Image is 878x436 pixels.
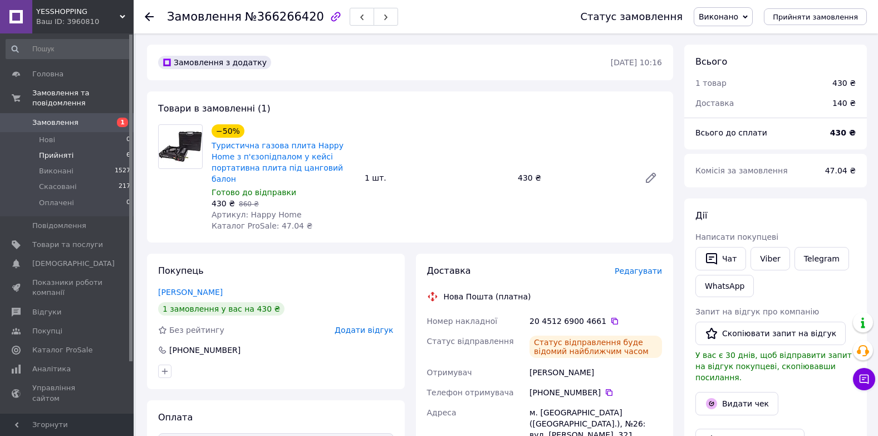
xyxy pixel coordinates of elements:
[212,188,296,197] span: Готово до відправки
[695,392,778,415] button: Видати чек
[36,7,120,17] span: YESSHOPPING
[158,288,223,297] a: [PERSON_NAME]
[169,326,224,335] span: Без рейтингу
[212,199,235,208] span: 430 ₴
[168,345,242,356] div: [PHONE_NUMBER]
[212,141,344,183] a: Туристична газова плита Happy Home з п'єзопідпалом у кейсі портативна плита під цанговий балон
[360,170,513,186] div: 1 шт.
[695,128,767,137] span: Всього до сплати
[158,103,271,114] span: Товари в замовленні (1)
[611,58,662,67] time: [DATE] 10:16
[32,118,79,128] span: Замовлення
[32,278,103,298] span: Показники роботи компанії
[32,383,103,403] span: Управління сайтом
[427,317,498,326] span: Номер накладної
[773,13,858,21] span: Прийняти замовлення
[640,167,662,189] a: Редагувати
[126,135,130,145] span: 0
[830,128,856,137] b: 430 ₴
[115,166,130,176] span: 1527
[580,11,683,22] div: Статус замовлення
[158,412,193,423] span: Оплата
[212,124,244,138] div: −50%
[32,326,62,336] span: Покупці
[695,79,727,88] span: 1 товар
[159,130,202,163] img: Туристична газова плита Happy Home з п'єзопідпалом у кейсі портативна плита під цанговий балон
[36,17,134,27] div: Ваш ID: 3960810
[335,326,393,335] span: Додати відгук
[32,69,63,79] span: Головна
[695,322,846,345] button: Скопіювати запит на відгук
[32,364,71,374] span: Аналітика
[39,135,55,145] span: Нові
[39,182,77,192] span: Скасовані
[832,77,856,89] div: 430 ₴
[145,11,154,22] div: Повернутися назад
[32,259,115,269] span: [DEMOGRAPHIC_DATA]
[695,210,707,221] span: Дії
[695,232,778,241] span: Написати покупцеві
[39,151,73,161] span: Прийняті
[764,8,867,25] button: Прийняти замовлення
[32,88,134,108] span: Замовлення та повідомлення
[427,408,457,417] span: Адреса
[529,316,662,327] div: 20 4512 6900 4661
[826,91,862,115] div: 140 ₴
[695,247,746,270] button: Чат
[32,413,103,433] span: Гаманець компанії
[6,39,131,59] input: Пошук
[527,362,664,382] div: [PERSON_NAME]
[167,10,242,23] span: Замовлення
[513,170,635,186] div: 430 ₴
[427,388,514,397] span: Телефон отримувача
[695,99,734,108] span: Доставка
[117,118,128,127] span: 1
[212,210,302,219] span: Артикул: Happy Home
[695,166,788,175] span: Комісія за замовлення
[39,198,74,208] span: Оплачені
[825,166,856,175] span: 47.04 ₴
[427,368,472,377] span: Отримувач
[615,267,662,275] span: Редагувати
[695,275,754,297] a: WhatsApp
[119,182,130,192] span: 217
[699,12,738,21] span: Виконано
[39,166,73,176] span: Виконані
[427,337,514,346] span: Статус відправлення
[126,198,130,208] span: 0
[695,56,727,67] span: Всього
[751,247,789,270] a: Viber
[529,387,662,398] div: [PHONE_NUMBER]
[529,336,662,358] div: Статус відправлення буде відомий найближчим часом
[794,247,849,270] a: Telegram
[32,240,103,250] span: Товари та послуги
[427,265,471,276] span: Доставка
[239,200,259,208] span: 860 ₴
[126,151,130,161] span: 6
[158,56,271,69] div: Замовлення з додатку
[32,307,61,317] span: Відгуки
[212,221,312,230] span: Каталог ProSale: 47.04 ₴
[32,221,86,231] span: Повідомлення
[695,351,852,382] span: У вас є 30 днів, щоб відправити запит на відгук покупцеві, скопіювавши посилання.
[245,10,324,23] span: №366266420
[158,265,204,276] span: Покупець
[695,307,819,316] span: Запит на відгук про компанію
[32,345,92,355] span: Каталог ProSale
[853,368,875,390] button: Чат з покупцем
[441,291,534,302] div: Нова Пошта (платна)
[158,302,285,316] div: 1 замовлення у вас на 430 ₴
